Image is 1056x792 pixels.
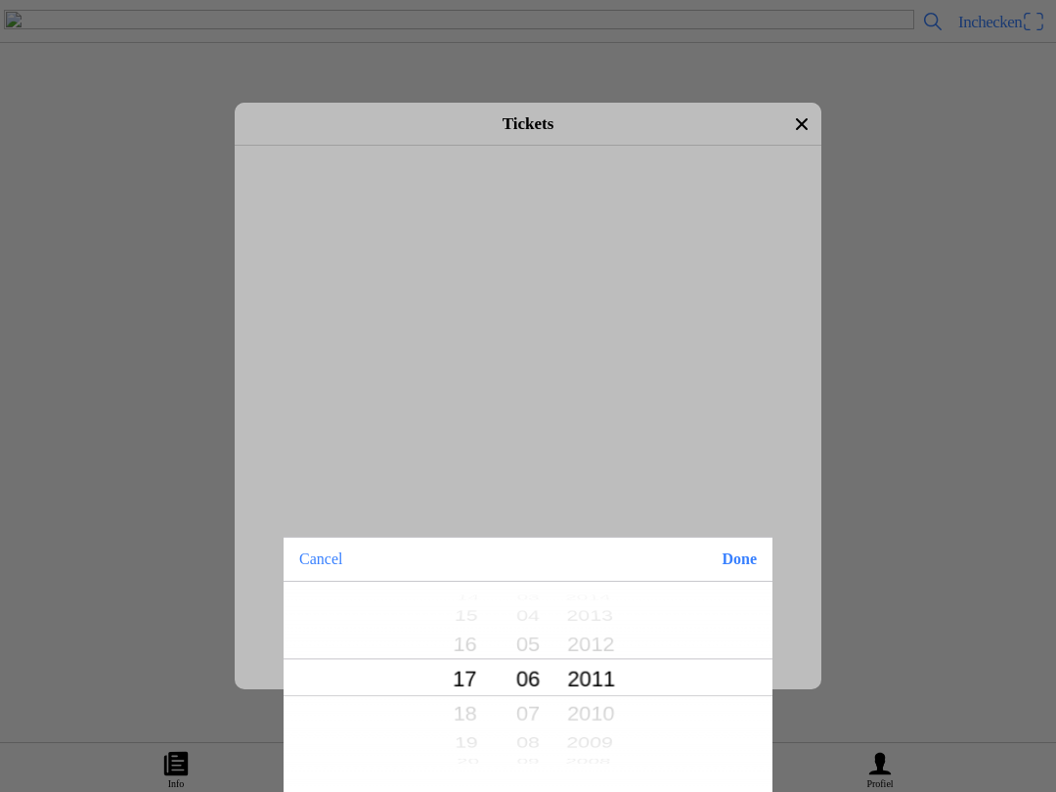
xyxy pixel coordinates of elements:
[509,726,546,760] button: 08
[706,538,772,581] button: Done
[431,589,504,605] button: 14
[510,752,546,770] button: 09
[428,654,502,704] button: 17
[428,690,502,735] button: 18
[429,726,503,760] button: 19
[509,654,546,704] button: 06
[552,589,625,605] button: 2014
[553,726,627,760] button: 2009
[510,589,546,605] button: 03
[284,538,358,581] button: Cancel
[509,622,546,667] button: 05
[554,690,628,735] button: 2010
[554,622,628,667] button: 2012
[552,752,625,770] button: 2008
[554,654,628,704] button: 2011
[428,622,502,667] button: 16
[509,690,546,735] button: 07
[510,768,545,769] button: 10
[431,752,504,770] button: 20
[553,599,627,633] button: 2013
[509,599,546,633] button: 04
[429,599,503,633] button: 15
[552,768,622,769] button: 2007
[434,768,504,769] button: 21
